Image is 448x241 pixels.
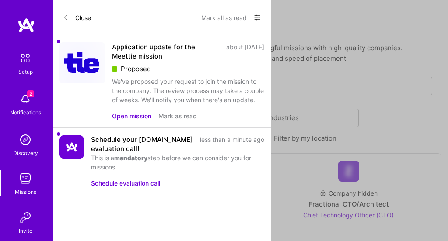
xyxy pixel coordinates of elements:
div: Notifications [10,108,41,117]
div: Proposed [112,64,264,73]
img: Company Logo [59,42,105,83]
button: Open mission [112,111,151,120]
div: Schedule your [DOMAIN_NAME] evaluation call! [91,135,195,153]
div: Application update for the Meettie mission [112,42,221,61]
img: discovery [17,131,34,148]
div: Missions [15,187,36,196]
div: Invite [19,226,32,235]
img: bell [17,90,34,108]
div: Discovery [13,148,38,158]
img: teamwork [17,170,34,187]
button: Schedule evaluation call [91,179,160,188]
button: Close [63,10,91,24]
img: Company Logo [59,135,84,159]
div: This is a step before we can consider you for missions. [91,153,264,172]
span: 2 [27,90,34,97]
div: about [DATE] [226,42,264,61]
div: less than a minute ago [200,135,264,153]
b: mandatory [114,154,147,162]
div: We've proposed your request to join the mission to the company. The review process may take a cou... [112,77,264,104]
img: Invite [17,209,34,226]
div: Setup [18,67,33,76]
img: setup [16,49,35,67]
button: Mark as read [158,111,197,120]
button: Mark all as read [201,10,247,24]
img: logo [17,17,35,33]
